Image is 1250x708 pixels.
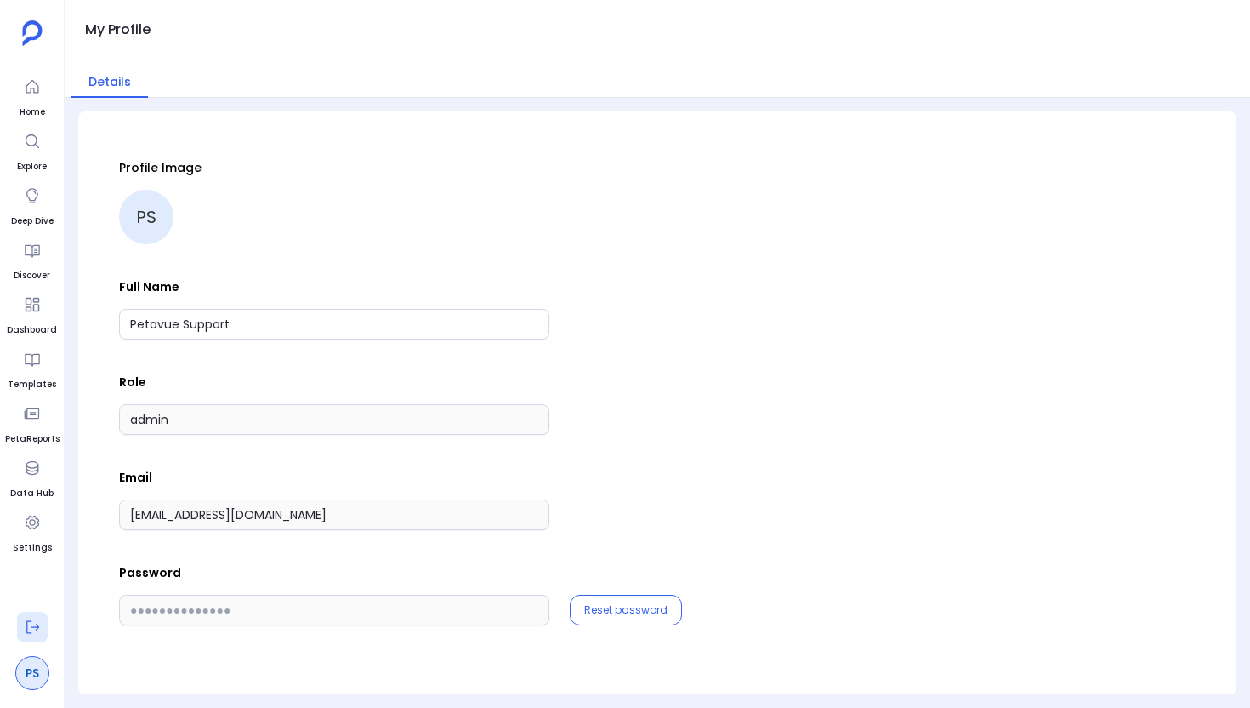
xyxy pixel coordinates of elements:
[11,214,54,228] span: Deep Dive
[14,235,50,283] a: Discover
[119,500,549,530] input: Email
[10,453,54,500] a: Data Hub
[119,278,1196,295] p: Full Name
[17,106,48,119] span: Home
[14,269,50,283] span: Discover
[119,404,549,435] input: Role
[22,20,43,46] img: petavue logo
[119,374,1196,391] p: Role
[13,541,52,555] span: Settings
[5,398,60,446] a: PetaReports
[119,159,1196,176] p: Profile Image
[11,180,54,228] a: Deep Dive
[5,432,60,446] span: PetaReports
[10,487,54,500] span: Data Hub
[119,309,549,340] input: Full Name
[17,71,48,119] a: Home
[119,595,549,625] input: ●●●●●●●●●●●●●●
[71,67,148,98] button: Details
[7,289,57,337] a: Dashboard
[119,190,173,244] div: PS
[8,378,56,391] span: Templates
[119,564,1196,581] p: Password
[13,507,52,555] a: Settings
[15,656,49,690] a: PS
[17,126,48,174] a: Explore
[584,603,668,617] button: Reset password
[7,323,57,337] span: Dashboard
[119,469,1196,486] p: Email
[17,160,48,174] span: Explore
[85,18,151,42] h1: My Profile
[8,344,56,391] a: Templates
